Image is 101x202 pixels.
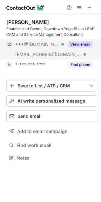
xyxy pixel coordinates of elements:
button: Reveal Button [68,41,93,47]
span: AI write personalized message [17,98,85,104]
img: ContactOut v5.3.10 [6,4,44,11]
span: ***@[DOMAIN_NAME] [15,41,59,47]
button: save-profile-one-click [6,80,97,92]
div: Founder and Owner, Downtown Yoga Shala / SAP CRM and Service Management Consultant [6,26,97,37]
button: Reveal Button [68,61,93,68]
button: Add to email campaign [6,126,97,137]
span: Notes [17,155,95,161]
span: Add to email campaign [17,129,68,134]
span: Find work email [17,142,95,148]
span: [EMAIL_ADDRESS][DOMAIN_NAME] [15,52,81,57]
button: AI write personalized message [6,95,97,107]
div: Save to List / ATS / CRM [17,83,86,88]
button: Send email [6,110,97,122]
button: Find work email [6,141,97,150]
button: Notes [6,154,97,162]
div: [PERSON_NAME] [6,19,49,25]
span: Send email [17,114,42,119]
